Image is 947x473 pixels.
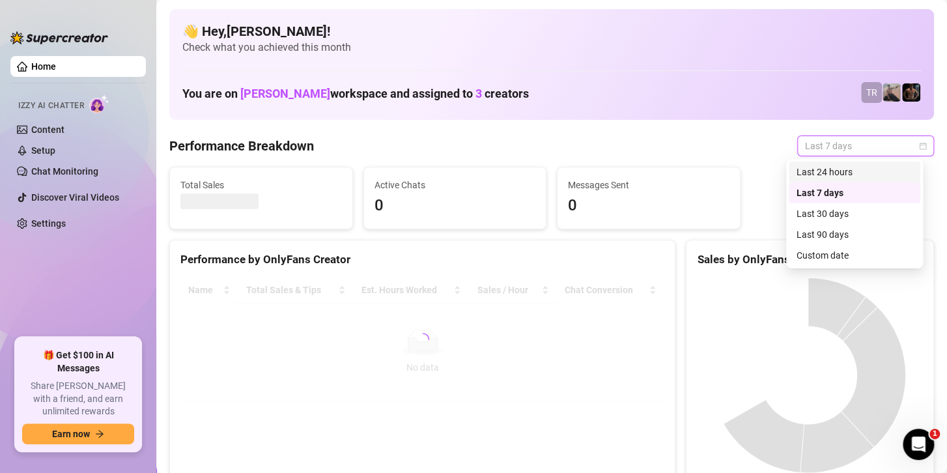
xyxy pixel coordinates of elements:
[697,251,923,268] div: Sales by OnlyFans Creator
[22,423,134,444] button: Earn nowarrow-right
[805,136,926,156] span: Last 7 days
[929,429,940,439] span: 1
[31,61,56,72] a: Home
[797,227,912,242] div: Last 90 days
[797,165,912,179] div: Last 24 hours
[883,83,901,102] img: LC
[180,178,342,192] span: Total Sales
[902,83,920,102] img: Trent
[169,137,314,155] h4: Performance Breakdown
[31,166,98,177] a: Chat Monitoring
[89,94,109,113] img: AI Chatter
[919,142,927,150] span: calendar
[182,87,529,101] h1: You are on workspace and assigned to creators
[797,248,912,263] div: Custom date
[568,178,729,192] span: Messages Sent
[52,429,90,439] span: Earn now
[416,333,429,346] span: loading
[568,193,729,218] span: 0
[31,124,64,135] a: Content
[182,22,921,40] h4: 👋 Hey, [PERSON_NAME] !
[789,245,920,266] div: Custom date
[31,145,55,156] a: Setup
[375,178,536,192] span: Active Chats
[10,31,108,44] img: logo-BBDzfeDw.svg
[18,100,84,112] span: Izzy AI Chatter
[797,207,912,221] div: Last 30 days
[475,87,482,100] span: 3
[22,380,134,418] span: Share [PERSON_NAME] with a friend, and earn unlimited rewards
[180,251,664,268] div: Performance by OnlyFans Creator
[866,85,877,100] span: TR
[375,193,536,218] span: 0
[789,203,920,224] div: Last 30 days
[31,192,119,203] a: Discover Viral Videos
[797,186,912,200] div: Last 7 days
[31,218,66,229] a: Settings
[789,182,920,203] div: Last 7 days
[789,224,920,245] div: Last 90 days
[903,429,934,460] iframe: Intercom live chat
[789,162,920,182] div: Last 24 hours
[22,349,134,375] span: 🎁 Get $100 in AI Messages
[182,40,921,55] span: Check what you achieved this month
[240,87,330,100] span: [PERSON_NAME]
[95,429,104,438] span: arrow-right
